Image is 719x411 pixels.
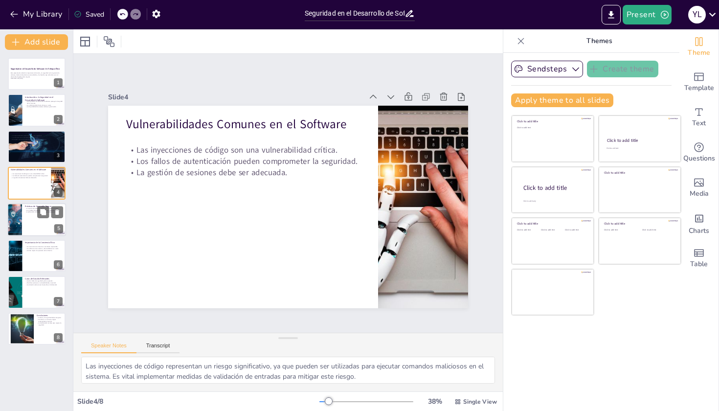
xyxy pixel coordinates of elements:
[54,260,63,269] div: 6
[517,127,587,129] div: Click to add text
[692,118,706,129] span: Text
[688,47,710,58] span: Theme
[25,248,63,250] p: La confianza entre usuarios y desarrolladores es crucial.
[8,131,66,163] div: 3
[463,398,497,406] span: Single View
[126,167,360,178] p: La gestión de sesiones debe ser adecuada.
[25,106,63,108] p: La disponibilidad de sistemas debe ser garantizada.
[8,58,66,90] div: 1
[683,153,715,164] span: Questions
[81,342,136,353] button: Speaker Notes
[37,322,63,325] p: La colaboración es clave para mejorar la seguridad.
[7,6,67,22] button: My Library
[25,246,63,248] p: La conciencia ética fomenta un ambiente responsable.
[587,61,658,77] button: Create theme
[511,93,613,107] button: Apply theme to all slides
[54,188,63,197] div: 4
[11,168,48,171] p: Vulnerabilidades Comunes en el Software
[81,357,495,384] textarea: Las inyecciones de código representan un riesgo significativo, ya que pueden ser utilizadas para ...
[604,222,674,226] div: Click to add title
[25,104,63,106] p: La confidencialidad de los datos es crucial.
[604,229,635,231] div: Click to add text
[684,83,714,93] span: Template
[25,209,63,211] p: Las pruebas de penetración identifican debilidades.
[423,397,447,406] div: 38 %
[602,5,621,24] button: Export to PowerPoint
[25,284,63,286] p: La educación sobre casos de estudio es fundamental.
[679,205,719,241] div: Add charts and graphs
[54,333,63,342] div: 8
[511,61,583,77] button: Sendsteps
[11,137,63,138] p: La transparencia en el desarrollo es esencial.
[25,278,63,281] p: Casos de Estudio Relevantes
[8,94,66,126] div: 2
[25,250,63,251] p: La ética mejora la reputación de la industria.
[8,240,66,272] div: 6
[607,147,672,150] div: Click to add text
[642,229,673,231] div: Click to add text
[74,10,104,19] div: Saved
[126,156,360,167] p: Los fallos de autenticación pueden comprometer la seguridad.
[607,137,672,143] div: Click to add title
[8,276,66,308] div: 7
[305,6,404,21] input: Insert title
[517,119,587,123] div: Click to add title
[25,241,63,244] p: Importancia de la Conciencia Ética
[541,229,563,231] div: Click to add text
[8,167,66,199] div: 4
[679,29,719,65] div: Change the overall theme
[126,144,360,156] p: Las inyecciones de código son una vulnerabilidad crítica.
[688,6,706,23] div: Y L
[11,173,48,175] p: Las inyecciones de código son una vulnerabilidad crítica.
[54,115,63,124] div: 2
[517,222,587,226] div: Click to add title
[5,34,68,50] button: Add slide
[11,135,63,137] p: La responsabilidad profesional guía a los ingenieros.
[11,177,48,179] p: La gestión de sesiones debe ser adecuada.
[8,313,66,345] div: 8
[108,92,362,102] div: Slide 4
[37,319,63,322] p: Contribuir a un entorno digital responsable es esencial.
[517,229,539,231] div: Click to add text
[565,229,587,231] div: Click to add text
[679,241,719,276] div: Add a table
[77,397,319,406] div: Slide 4 / 8
[679,135,719,170] div: Get real-time input from your audience
[623,5,672,24] button: Present
[690,188,709,199] span: Media
[54,78,63,87] div: 1
[523,183,586,192] div: Click to add title
[37,314,63,317] p: Conclusiones
[25,96,63,101] p: Introducción a la Seguridad en el Desarrollo de Software
[11,175,48,177] p: Los fallos de autenticación pueden comprometer la seguridad.
[604,171,674,175] div: Click to add title
[25,282,63,284] p: Identificar patrones en vulnerabilidades es esencial.
[54,224,63,233] div: 5
[523,200,585,202] div: Click to add body
[54,297,63,306] div: 7
[529,29,670,53] p: Themes
[51,206,63,218] button: Delete Slide
[25,207,63,209] p: La revisión de código es esencial para detectar errores.
[679,100,719,135] div: Add text boxes
[25,280,63,282] p: Analizar fallos de seguridad ayuda a aprender.
[679,170,719,205] div: Add images, graphics, shapes or video
[7,203,66,236] div: 5
[54,151,63,160] div: 3
[103,36,115,47] span: Position
[77,34,93,49] div: Layout
[25,100,63,104] p: La seguridad en el desarrollo de software protege la integridad de los sistemas.
[37,317,63,319] p: La ética y la seguridad deben integrarse.
[126,116,360,133] p: Vulnerabilidades Comunes en el Software
[25,205,63,207] p: Prácticas de Desarrollo Seguro
[11,132,63,135] p: Principios Éticos en la Ingeniería de Software
[690,259,708,270] span: Table
[37,206,49,218] button: Duplicate Slide
[25,211,63,213] p: La educación continua es crucial para el equipo.
[11,78,63,80] p: Generated with [URL]
[679,65,719,100] div: Add ready made slides
[688,5,706,24] button: Y L
[689,226,709,236] span: Charts
[11,68,60,70] strong: Seguridad en el Desarrollo de Software: Un Enfoque Ético
[11,72,63,78] p: Esta presentación aborda la importancia de la ética y la seguridad en la ingeniería de software, ...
